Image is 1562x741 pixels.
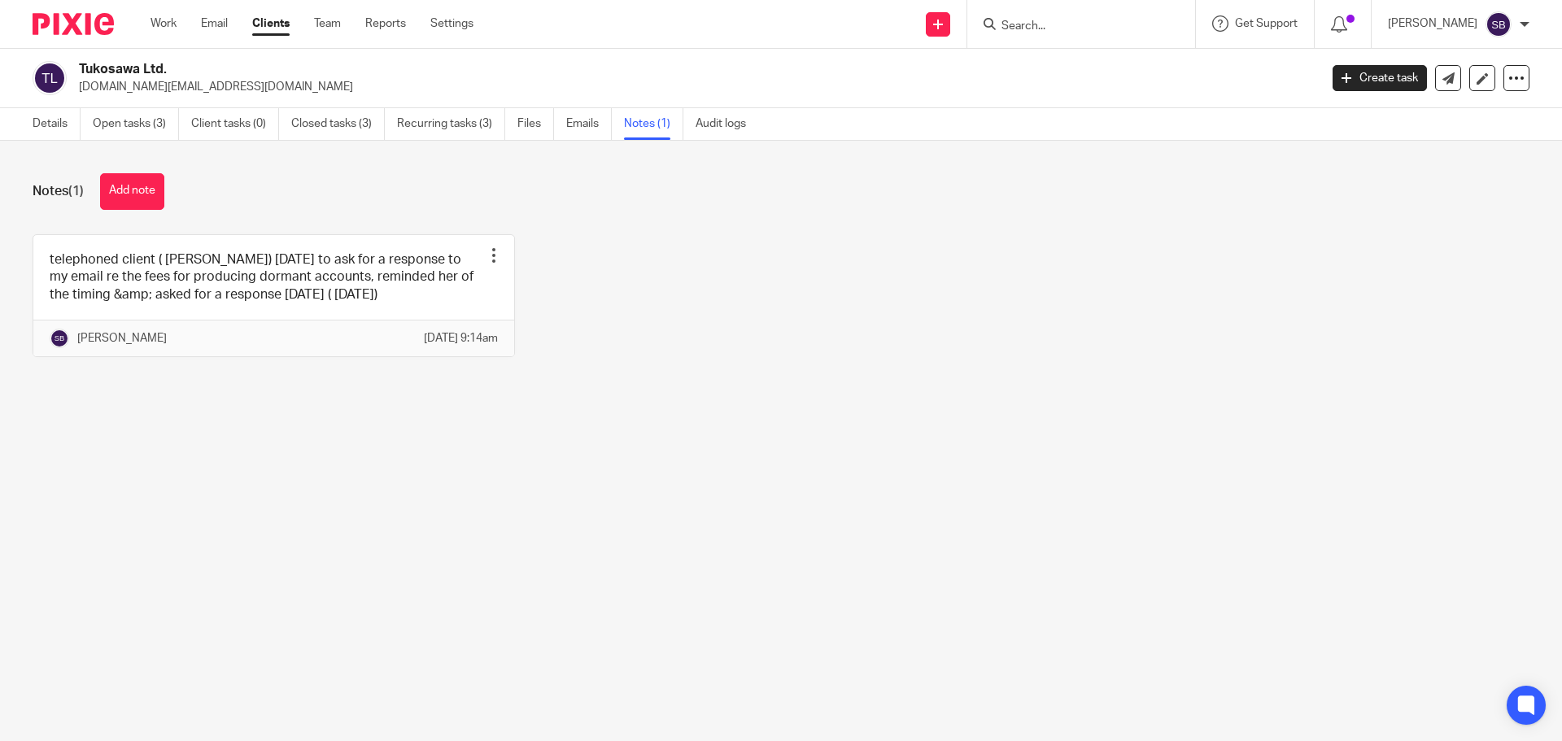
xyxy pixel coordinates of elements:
[624,108,683,140] a: Notes (1)
[365,15,406,32] a: Reports
[430,15,473,32] a: Settings
[291,108,385,140] a: Closed tasks (3)
[191,108,279,140] a: Client tasks (0)
[79,79,1308,95] p: [DOMAIN_NAME][EMAIL_ADDRESS][DOMAIN_NAME]
[1235,18,1298,29] span: Get Support
[696,108,758,140] a: Audit logs
[517,108,554,140] a: Files
[50,329,69,348] img: svg%3E
[151,15,177,32] a: Work
[33,13,114,35] img: Pixie
[397,108,505,140] a: Recurring tasks (3)
[1333,65,1427,91] a: Create task
[77,330,167,347] p: [PERSON_NAME]
[1000,20,1146,34] input: Search
[252,15,290,32] a: Clients
[1486,11,1512,37] img: svg%3E
[424,330,498,347] p: [DATE] 9:14am
[1388,15,1477,32] p: [PERSON_NAME]
[33,108,81,140] a: Details
[33,61,67,95] img: svg%3E
[79,61,1062,78] h2: Tukosawa Ltd.
[100,173,164,210] button: Add note
[93,108,179,140] a: Open tasks (3)
[201,15,228,32] a: Email
[314,15,341,32] a: Team
[68,185,84,198] span: (1)
[33,183,84,200] h1: Notes
[566,108,612,140] a: Emails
